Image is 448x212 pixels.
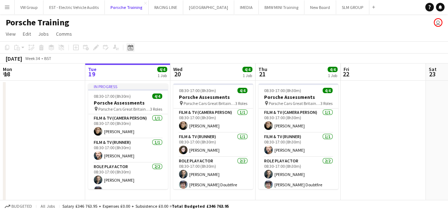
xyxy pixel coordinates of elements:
span: Budgeted [11,204,32,209]
h3: Porsche Assessments [88,100,168,106]
span: 4/4 [152,94,162,99]
span: 3 Roles [150,106,162,112]
button: EST - Electric Vehicle Audits [43,0,105,14]
span: 08:30-17:00 (8h30m) [179,88,216,93]
app-card-role: Role Play Actor2/208:30-17:00 (8h30m)[PERSON_NAME][PERSON_NAME] Doubtfire [88,163,168,197]
app-card-role: Film & TV (Camera person)1/108:30-17:00 (8h30m)[PERSON_NAME] [258,108,338,133]
span: Sat [429,66,437,72]
a: View [3,29,19,39]
span: Comms [56,31,72,37]
span: Porsche Cars Great Britain Ltd. [STREET_ADDRESS] [98,106,150,112]
span: 19 [87,70,97,78]
span: 4/4 [157,67,167,72]
span: 20 [172,70,182,78]
div: Salary £346 763.95 + Expenses £0.00 + Subsistence £0.00 = [62,203,229,209]
button: New Board [304,0,336,14]
app-card-role: Film & TV (Camera person)1/108:30-17:00 (8h30m)[PERSON_NAME] [173,108,253,133]
span: 4/4 [242,67,252,72]
span: Porsche Cars Great Britain Ltd. [STREET_ADDRESS] [269,101,320,106]
h1: Porsche Training [6,17,69,28]
app-card-role: Role Play Actor2/208:30-17:00 (8h30m)[PERSON_NAME][PERSON_NAME] Doubtfire [173,157,253,192]
a: Edit [20,29,34,39]
span: 23 [428,70,437,78]
app-job-card: 08:30-17:00 (8h30m)4/4Porsche Assessments Porsche Cars Great Britain Ltd. [STREET_ADDRESS]3 Roles... [258,84,338,189]
span: 3 Roles [320,101,333,106]
app-card-role: Film & TV (Camera person)1/108:30-17:00 (8h30m)[PERSON_NAME] [88,114,168,138]
span: Edit [23,31,31,37]
app-job-card: 08:30-17:00 (8h30m)4/4Porsche Assessments Porsche Cars Great Britain Ltd. [STREET_ADDRESS]3 Roles... [173,84,253,189]
span: Fri [344,66,349,72]
h3: Porsche Assessments [258,94,338,100]
span: 3 Roles [235,101,247,106]
span: Week 34 [24,56,41,61]
span: Thu [258,66,267,72]
app-card-role: Film & TV (Runner)1/108:30-17:00 (8h30m)[PERSON_NAME] [88,138,168,163]
span: 4/4 [328,67,338,72]
span: 21 [257,70,267,78]
a: Comms [53,29,75,39]
div: BST [44,56,51,61]
button: [GEOGRAPHIC_DATA] [183,0,234,14]
span: 4/4 [323,88,333,93]
app-card-role: Film & TV (Runner)1/108:30-17:00 (8h30m)[PERSON_NAME] [258,133,338,157]
button: BMW MINI Training [259,0,304,14]
span: Mon [3,66,12,72]
div: [DATE] [6,55,22,62]
app-card-role: Film & TV (Runner)1/108:30-17:00 (8h30m)[PERSON_NAME] [173,133,253,157]
button: VW Group [15,0,43,14]
app-user-avatar: Lisa Fretwell [434,18,442,27]
button: SLM GROUP [336,0,369,14]
div: 1 Job [328,73,337,78]
span: 22 [343,70,349,78]
span: Jobs [38,31,49,37]
app-card-role: Role Play Actor2/208:30-17:00 (8h30m)[PERSON_NAME][PERSON_NAME] Doubtfire [258,157,338,192]
span: 18 [2,70,12,78]
button: Budgeted [4,202,33,210]
div: 1 Job [243,73,252,78]
div: 1 Job [158,73,167,78]
span: Wed [173,66,182,72]
app-job-card: In progress08:30-17:00 (8h30m)4/4Porsche Assessments Porsche Cars Great Britain Ltd. [STREET_ADDR... [88,84,168,189]
button: RACING LINE [149,0,183,14]
a: Jobs [35,29,52,39]
div: In progress [88,84,168,89]
span: 08:30-17:00 (8h30m) [264,88,301,93]
span: All jobs [39,203,56,209]
span: Tue [88,66,97,72]
span: Porsche Cars Great Britain Ltd. [STREET_ADDRESS] [184,101,235,106]
span: 4/4 [237,88,247,93]
span: Total Budgeted £346 763.95 [172,203,229,209]
button: Porsche Training [105,0,149,14]
button: IMEDIA [234,0,259,14]
span: View [6,31,16,37]
span: 08:30-17:00 (8h30m) [94,94,131,99]
h3: Porsche Assessments [173,94,253,100]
